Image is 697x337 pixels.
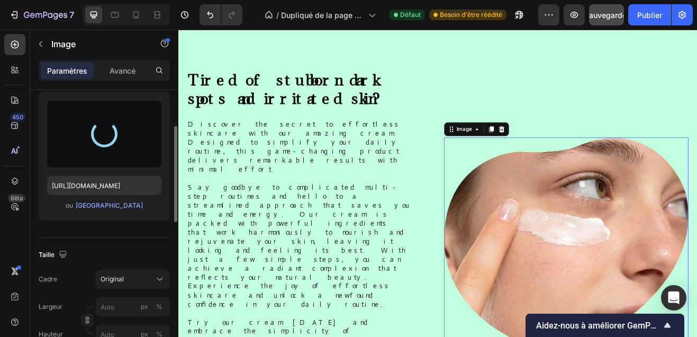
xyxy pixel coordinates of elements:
[440,11,502,19] font: Besoin d'être réédité
[47,176,161,195] input: https://example.com/image.jpg
[4,4,79,25] button: 7
[101,275,124,283] font: Original
[628,4,671,25] button: Publier
[536,321,673,331] font: Aidez-nous à améliorer GemPages !
[156,303,162,311] font: %
[138,300,151,313] button: %
[39,275,57,283] font: Cadre
[96,270,170,289] button: Original
[661,285,686,311] div: Ouvrir Intercom Messenger
[536,319,674,332] button: Afficher l'enquête - Aidez-nous à améliorer GemPages !
[200,4,242,25] div: Annuler/Rétablir
[47,66,87,75] font: Paramètres
[76,201,143,209] font: [GEOGRAPHIC_DATA]
[12,113,23,121] font: 450
[276,11,279,20] font: /
[51,39,76,49] font: Image
[39,303,62,311] font: Largeur
[110,66,135,75] font: Avancé
[281,11,366,42] font: Dupliqué de la page de destination - [DATE] 15:55:30
[589,4,624,25] button: Sauvegarder
[96,297,170,316] input: px%
[153,300,166,313] button: px
[39,251,55,259] font: Taille
[339,117,361,127] div: Image
[75,200,143,211] button: [GEOGRAPHIC_DATA]
[400,11,421,19] font: Défaut
[637,11,662,20] font: Publier
[11,194,23,202] font: Bêta
[69,10,74,20] font: 7
[51,38,141,50] p: Image
[66,201,73,209] font: ou
[141,303,148,311] font: px
[178,30,697,337] iframe: Zone de conception
[584,11,629,20] font: Sauvegarder
[536,321,661,331] span: Help us improve GemPages!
